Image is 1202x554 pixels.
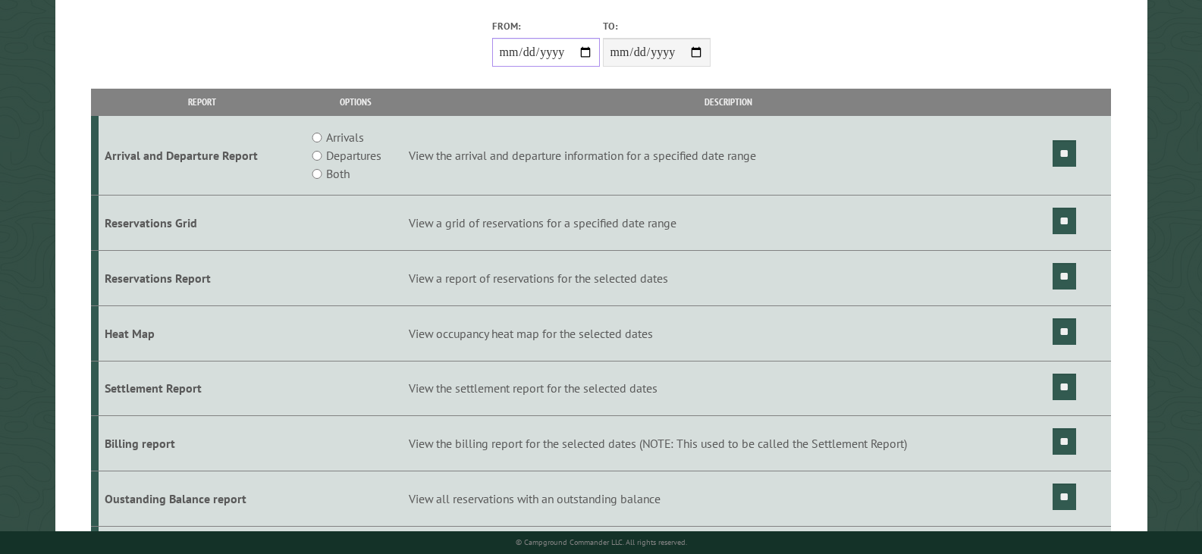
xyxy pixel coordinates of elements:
td: View the billing report for the selected dates (NOTE: This used to be called the Settlement Report) [406,416,1050,471]
td: View occupancy heat map for the selected dates [406,305,1050,361]
th: Options [306,89,406,115]
td: Oustanding Balance report [99,471,306,527]
td: Reservations Report [99,250,306,305]
td: View a grid of reservations for a specified date range [406,196,1050,251]
td: Reservations Grid [99,196,306,251]
label: From: [492,19,600,33]
small: © Campground Commander LLC. All rights reserved. [516,537,687,547]
td: View a report of reservations for the selected dates [406,250,1050,305]
td: Arrival and Departure Report [99,116,306,196]
td: View the arrival and departure information for a specified date range [406,116,1050,196]
label: Both [326,164,350,183]
td: Heat Map [99,305,306,361]
label: To: [603,19,711,33]
td: View all reservations with an outstanding balance [406,471,1050,527]
th: Report [99,89,306,115]
td: Billing report [99,416,306,471]
td: View the settlement report for the selected dates [406,361,1050,416]
label: Departures [326,146,381,164]
th: Description [406,89,1050,115]
label: Arrivals [326,128,364,146]
td: Settlement Report [99,361,306,416]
